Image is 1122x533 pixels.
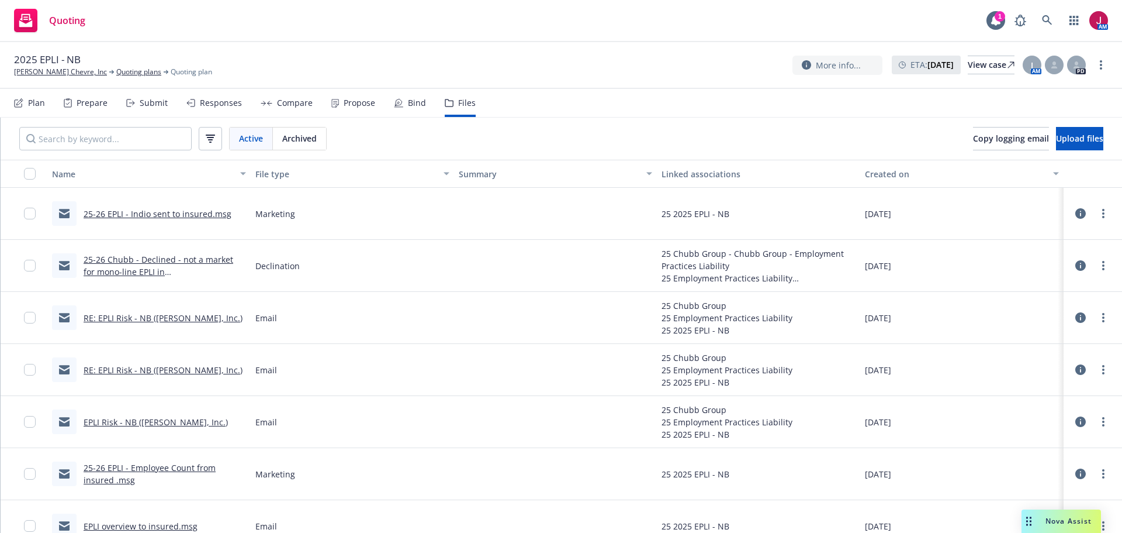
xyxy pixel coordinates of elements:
[662,520,729,532] div: 25 2025 EPLI - NB
[28,98,45,108] div: Plan
[865,364,891,376] span: [DATE]
[24,520,36,532] input: Toggle Row Selected
[865,520,891,532] span: [DATE]
[19,127,192,150] input: Search by keyword...
[662,247,856,272] div: 25 Chubb Group - Chubb Group - Employment Practices Liability
[662,168,856,180] div: Linked associations
[1096,259,1110,273] a: more
[140,98,168,108] div: Submit
[84,462,216,486] a: 25-26 EPLI - Employee Count from insured .msg
[24,364,36,376] input: Toggle Row Selected
[52,168,233,180] div: Name
[255,468,295,480] span: Marketing
[277,98,313,108] div: Compare
[49,16,85,25] span: Quoting
[816,59,861,71] span: More info...
[24,416,36,428] input: Toggle Row Selected
[657,160,860,188] button: Linked associations
[865,312,891,324] span: [DATE]
[251,160,454,188] button: File type
[84,417,228,428] a: EPLI Risk - NB ([PERSON_NAME], Inc.)
[24,312,36,324] input: Toggle Row Selected
[255,260,300,272] span: Declination
[408,98,426,108] div: Bind
[282,132,317,145] span: Archived
[24,260,36,271] input: Toggle Row Selected
[860,160,1064,188] button: Created on
[662,376,792,388] div: 25 2025 EPLI - NB
[1089,11,1108,30] img: photo
[200,98,242,108] div: Responses
[84,364,243,376] a: RE: EPLI Risk - NB ([PERSON_NAME], Inc.)
[662,416,792,428] div: 25 Employment Practices Liability
[459,168,640,180] div: Summary
[865,208,891,220] span: [DATE]
[47,160,251,188] button: Name
[14,67,107,77] a: [PERSON_NAME] Chevre, Inc
[662,300,792,312] div: 25 Chubb Group
[24,168,36,180] input: Select all
[255,364,277,376] span: Email
[1021,510,1036,533] div: Drag to move
[973,127,1049,150] button: Copy logging email
[968,56,1014,74] a: View case
[255,520,277,532] span: Email
[458,98,476,108] div: Files
[24,468,36,480] input: Toggle Row Selected
[1094,58,1108,72] a: more
[1096,519,1110,533] a: more
[1056,127,1103,150] button: Upload files
[1096,467,1110,481] a: more
[84,254,233,290] a: 25-26 Chubb - Declined - not a market for mono-line EPLI in [GEOGRAPHIC_DATA]msg
[1056,133,1103,144] span: Upload files
[84,521,198,532] a: EPLI overview to insured.msg
[9,4,90,37] a: Quoting
[454,160,657,188] button: Summary
[1031,59,1033,71] span: J
[1045,516,1092,526] span: Nova Assist
[865,260,891,272] span: [DATE]
[662,324,792,336] div: 25 2025 EPLI - NB
[662,364,792,376] div: 25 Employment Practices Liability
[255,312,277,324] span: Email
[239,132,263,145] span: Active
[865,168,1046,180] div: Created on
[24,208,36,219] input: Toggle Row Selected
[995,11,1005,22] div: 1
[1096,363,1110,377] a: more
[1009,9,1032,32] a: Report a Bug
[792,56,882,75] button: More info...
[344,98,375,108] div: Propose
[662,404,792,416] div: 25 Chubb Group
[116,67,161,77] a: Quoting plans
[662,352,792,364] div: 25 Chubb Group
[1062,9,1086,32] a: Switch app
[662,208,729,220] div: 25 2025 EPLI - NB
[662,428,792,441] div: 25 2025 EPLI - NB
[1096,415,1110,429] a: more
[865,468,891,480] span: [DATE]
[84,312,243,324] a: RE: EPLI Risk - NB ([PERSON_NAME], Inc.)
[255,208,295,220] span: Marketing
[973,133,1049,144] span: Copy logging email
[910,59,954,71] span: ETA :
[84,208,231,219] a: 25-26 EPLI - Indio sent to insured.msg
[1036,9,1059,32] a: Search
[1021,510,1101,533] button: Nova Assist
[865,416,891,428] span: [DATE]
[662,272,856,284] div: 25 Employment Practices Liability
[1096,311,1110,325] a: more
[927,59,954,70] strong: [DATE]
[1096,207,1110,221] a: more
[255,416,277,428] span: Email
[14,53,81,67] span: 2025 EPLI - NB
[662,468,729,480] div: 25 2025 EPLI - NB
[77,98,108,108] div: Prepare
[171,67,212,77] span: Quoting plan
[662,312,792,324] div: 25 Employment Practices Liability
[255,168,437,180] div: File type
